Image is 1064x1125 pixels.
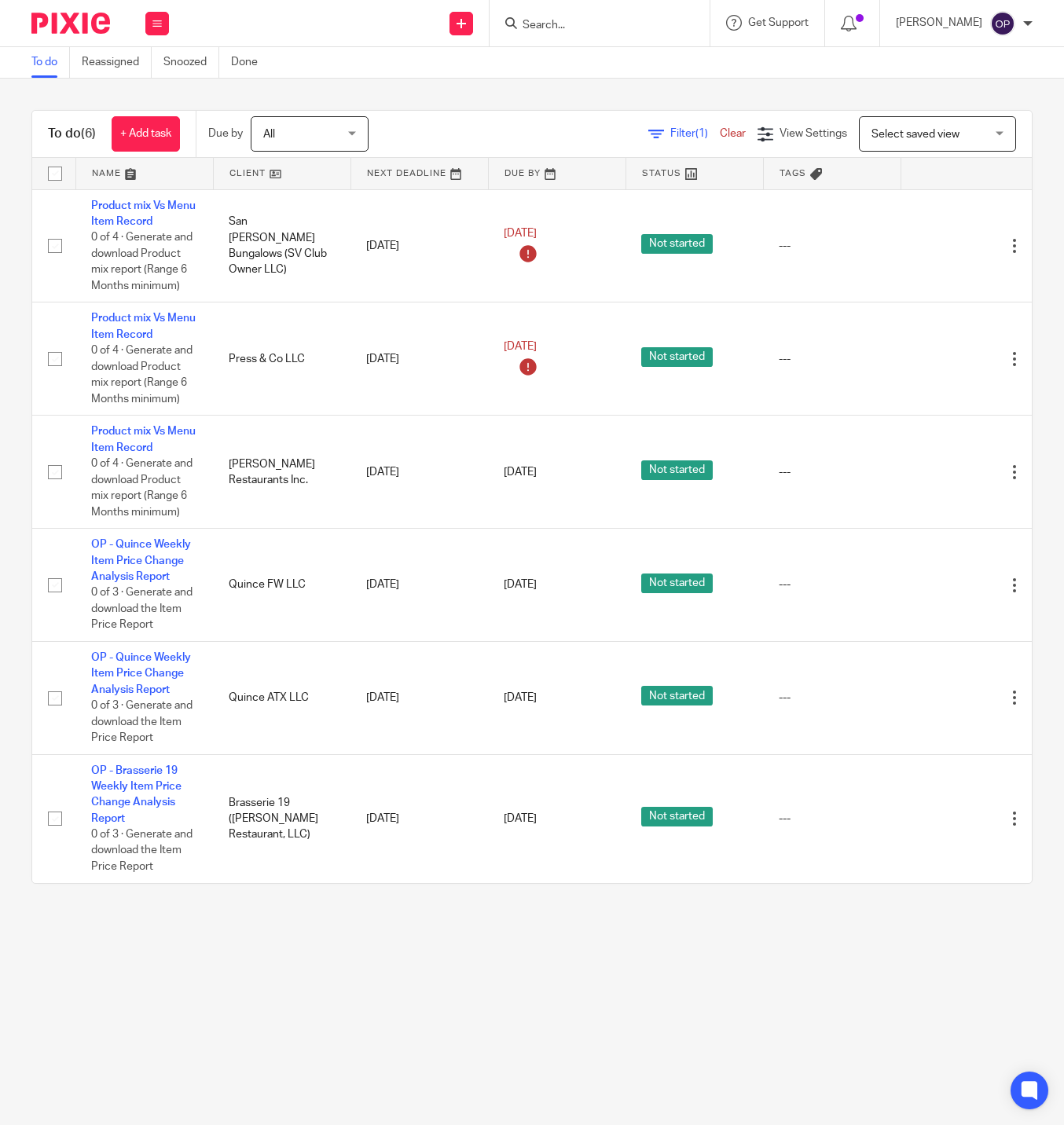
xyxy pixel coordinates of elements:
span: Get Support [748,17,809,28]
td: [DATE] [350,641,488,754]
td: [DATE] [350,416,488,529]
a: OP - Brasserie 19 Weekly Item Price Change Analysis Report [91,765,182,824]
span: [DATE] [504,341,537,352]
span: Not started [641,234,713,254]
span: [DATE] [504,813,537,824]
span: (6) [81,127,96,140]
td: Quince FW LLC [213,529,350,642]
td: Quince ATX LLC [213,641,350,754]
a: To do [31,47,70,78]
span: (1) [695,128,708,139]
span: Not started [641,347,713,367]
a: OP - Quince Weekly Item Price Change Analysis Report [91,539,191,582]
a: Snoozed [163,47,219,78]
span: View Settings [780,128,847,139]
td: [DATE] [350,189,488,302]
a: Product mix Vs Menu Item Record [91,426,196,453]
span: Tags [780,169,806,178]
span: [DATE] [504,692,537,703]
div: --- [779,464,885,480]
img: svg%3E [990,11,1015,36]
td: [DATE] [350,302,488,416]
td: [DATE] [350,529,488,642]
a: Done [231,47,270,78]
td: Brasserie 19 ([PERSON_NAME] Restaurant, LLC) [213,754,350,882]
a: Clear [720,128,746,139]
p: Due by [208,126,243,141]
a: Product mix Vs Menu Item Record [91,200,196,227]
div: --- [779,238,885,254]
input: Search [521,19,662,33]
a: Product mix Vs Menu Item Record [91,313,196,339]
span: 0 of 4 · Generate and download Product mix report (Range 6 Months minimum) [91,232,193,291]
h1: To do [48,126,96,142]
td: San [PERSON_NAME] Bungalows (SV Club Owner LLC) [213,189,350,302]
span: Not started [641,573,713,593]
td: Press & Co LLC [213,302,350,416]
span: 0 of 3 · Generate and download the Item Price Report [91,829,193,872]
div: --- [779,690,885,705]
span: 0 of 3 · Generate and download the Item Price Report [91,588,193,631]
span: [DATE] [504,580,537,591]
span: 0 of 4 · Generate and download Product mix report (Range 6 Months minimum) [91,345,193,405]
img: Pixie [31,13,110,34]
a: OP - Quince Weekly Item Price Change Analysis Report [91,652,191,695]
span: [DATE] [504,228,537,239]
a: Reassigned [82,47,152,78]
td: [PERSON_NAME] Restaurants Inc. [213,416,350,529]
div: --- [779,577,885,592]
span: Not started [641,807,713,826]
span: 0 of 4 · Generate and download Product mix report (Range 6 Months minimum) [91,458,193,518]
span: [DATE] [504,467,537,478]
p: [PERSON_NAME] [896,15,982,31]
span: 0 of 3 · Generate and download the Item Price Report [91,700,193,743]
span: Select saved view [871,129,959,140]
div: --- [779,811,885,826]
span: Filter [670,128,720,139]
a: + Add task [112,116,180,152]
td: [DATE] [350,754,488,882]
span: Not started [641,686,713,705]
div: --- [779,351,885,367]
span: All [263,129,275,140]
span: Not started [641,460,713,480]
